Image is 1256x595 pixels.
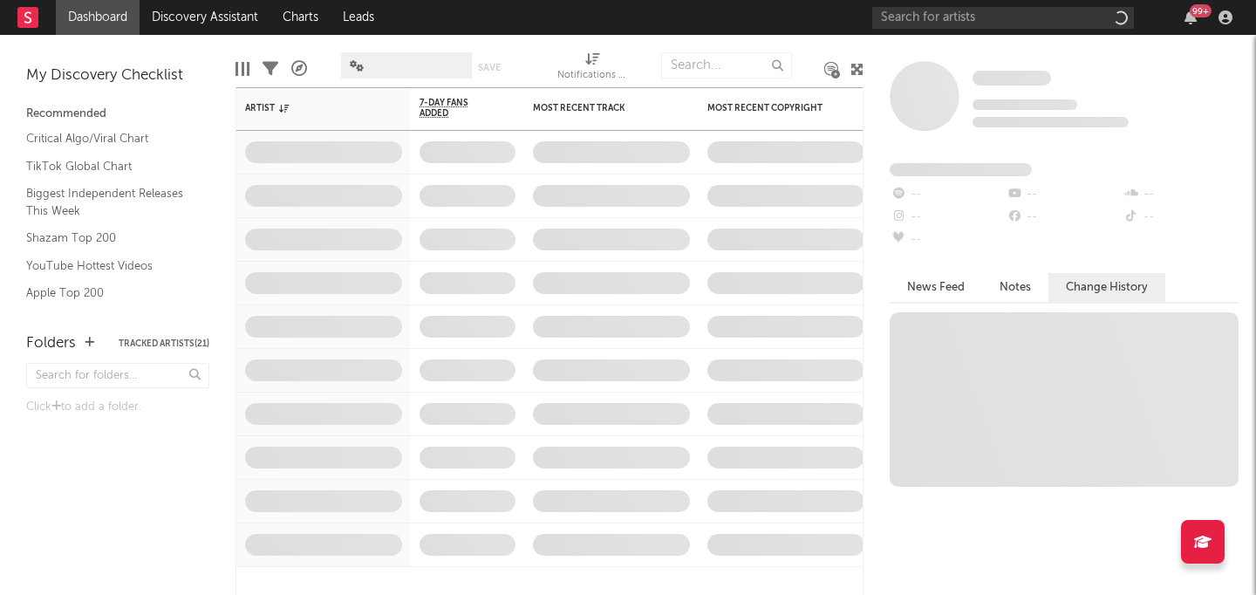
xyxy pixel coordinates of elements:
span: Fans Added by Platform [890,163,1032,176]
button: Save [478,63,501,72]
div: -- [890,229,1006,251]
div: Filters [263,44,278,94]
input: Search... [661,52,792,79]
div: Click to add a folder. [26,397,209,418]
a: Apple Top 200 [26,284,192,303]
div: Most Recent Track [533,103,664,113]
div: -- [1123,206,1239,229]
span: Tracking Since: [DATE] [973,99,1077,110]
a: Critical Algo/Viral Chart [26,129,192,148]
div: Most Recent Copyright [707,103,838,113]
a: Biggest Independent Releases This Week [26,184,192,220]
div: 99 + [1190,4,1212,17]
div: Notifications (Artist) [557,44,627,94]
div: Edit Columns [235,44,249,94]
span: Some Artist [973,71,1051,85]
div: A&R Pipeline [291,44,307,94]
div: Folders [26,333,76,354]
button: Change History [1048,273,1165,302]
div: Recommended [26,104,209,125]
button: Notes [982,273,1048,302]
button: Tracked Artists(21) [119,339,209,348]
span: 7-Day Fans Added [420,98,489,119]
div: -- [1006,183,1122,206]
a: YouTube Hottest Videos [26,256,192,276]
div: -- [1006,206,1122,229]
div: Notifications (Artist) [557,65,627,86]
a: Shazam Top 200 [26,229,192,248]
span: 0 fans last week [973,117,1129,127]
input: Search for artists [872,7,1134,29]
div: -- [890,183,1006,206]
input: Search for folders... [26,363,209,388]
div: -- [890,206,1006,229]
div: My Discovery Checklist [26,65,209,86]
a: Some Artist [973,70,1051,87]
button: 99+ [1184,10,1197,24]
div: -- [1123,183,1239,206]
button: News Feed [890,273,982,302]
a: TikTok Global Chart [26,157,192,176]
div: Artist [245,103,376,113]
